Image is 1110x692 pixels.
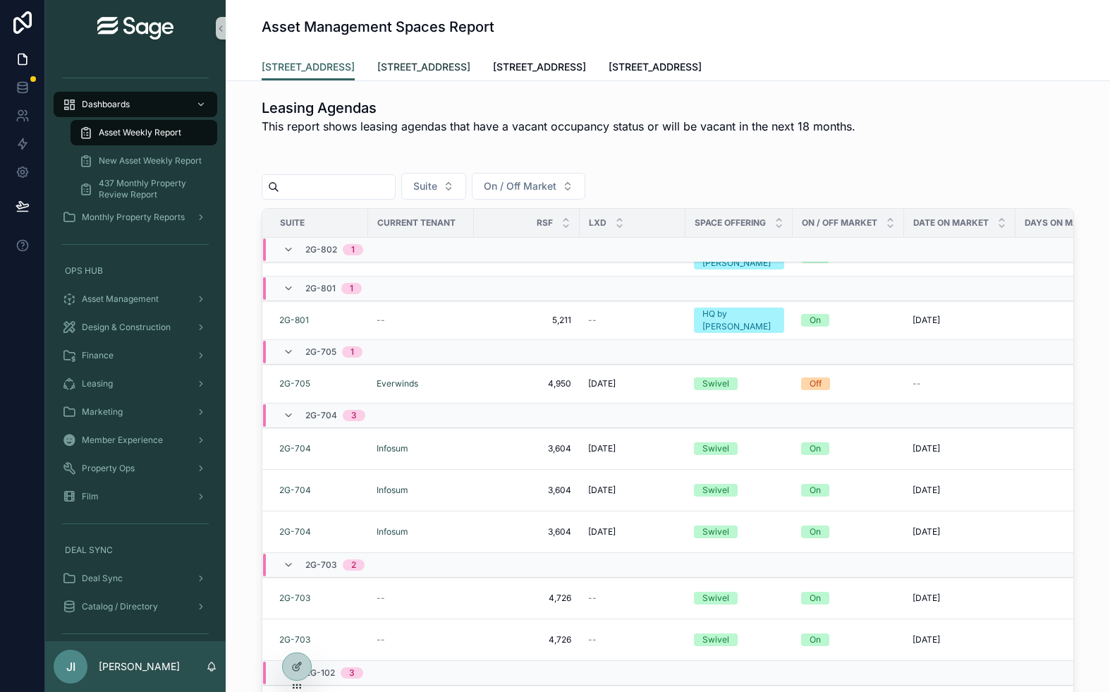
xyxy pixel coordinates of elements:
[262,17,494,37] h1: Asset Management Spaces Report
[377,443,408,454] span: Infosum
[695,217,766,229] span: Space Offering
[99,155,202,166] span: New Asset Weekly Report
[54,484,217,509] a: Film
[377,593,385,604] span: --
[588,526,677,538] a: [DATE]
[279,378,360,389] a: 2G-705
[45,56,226,641] div: scrollable content
[913,526,1007,538] a: [DATE]
[377,378,418,389] span: Everwinds
[350,283,353,294] div: 1
[262,98,855,118] h1: Leasing Agendas
[82,463,135,474] span: Property Ops
[694,308,784,333] a: HQ by [PERSON_NAME]
[493,60,586,74] span: [STREET_ADDRESS]
[54,286,217,312] a: Asset Management
[54,427,217,453] a: Member Experience
[377,593,465,604] a: --
[305,667,335,679] span: 2G-102
[262,54,355,81] a: [STREET_ADDRESS]
[279,443,311,454] a: 2G-704
[279,378,310,389] a: 2G-705
[609,60,702,74] span: [STREET_ADDRESS]
[694,484,784,497] a: Swivel
[279,485,311,496] a: 2G-704
[913,526,940,538] span: [DATE]
[71,148,217,174] a: New Asset Weekly Report
[702,633,729,646] div: Swivel
[377,526,408,538] a: Infosum
[82,322,171,333] span: Design & Construction
[71,120,217,145] a: Asset Weekly Report
[66,658,75,675] span: JI
[279,526,360,538] a: 2G-704
[493,54,586,83] a: [STREET_ADDRESS]
[588,593,597,604] span: --
[810,526,821,538] div: On
[702,484,729,497] div: Swivel
[262,118,855,135] span: This report shows leasing agendas that have a vacant occupancy status or will be vacant in the ne...
[305,346,336,358] span: 2G-705
[280,217,305,229] span: Suite
[54,205,217,230] a: Monthly Property Reports
[802,217,877,229] span: On / Off Market
[482,634,571,645] span: 4,726
[351,559,356,571] div: 2
[305,559,337,571] span: 2G-703
[801,633,896,646] a: On
[472,173,585,200] button: Select Button
[54,315,217,340] a: Design & Construction
[377,217,456,229] span: Current Tenant
[810,442,821,455] div: On
[702,308,776,333] div: HQ by [PERSON_NAME]
[54,456,217,481] a: Property Ops
[588,485,677,496] a: [DATE]
[65,265,103,277] span: OPS HUB
[377,315,465,326] a: --
[82,378,113,389] span: Leasing
[262,60,355,74] span: [STREET_ADDRESS]
[702,526,729,538] div: Swivel
[377,60,470,74] span: [STREET_ADDRESS]
[279,443,360,454] a: 2G-704
[588,485,616,496] span: [DATE]
[377,634,385,645] span: --
[377,485,408,496] span: Infosum
[482,315,571,326] a: 5,211
[913,485,1007,496] a: [DATE]
[351,410,357,421] div: 3
[801,377,896,390] a: Off
[588,315,597,326] span: --
[65,545,113,556] span: DEAL SYNC
[82,491,99,502] span: Film
[810,314,821,327] div: On
[349,667,355,679] div: 3
[801,484,896,497] a: On
[377,54,470,83] a: [STREET_ADDRESS]
[913,378,921,389] span: --
[54,371,217,396] a: Leasing
[801,592,896,605] a: On
[279,315,309,326] a: 2G-801
[588,443,677,454] a: [DATE]
[377,634,465,645] a: --
[694,377,784,390] a: Swivel
[694,633,784,646] a: Swivel
[694,526,784,538] a: Swivel
[482,485,571,496] a: 3,604
[482,526,571,538] a: 3,604
[54,92,217,117] a: Dashboards
[305,244,337,255] span: 2G-802
[702,442,729,455] div: Swivel
[305,283,336,294] span: 2G-801
[588,378,677,389] a: [DATE]
[71,176,217,202] a: 437 Monthly Property Review Report
[279,634,310,645] span: 2G-703
[413,179,437,193] span: Suite
[482,378,571,389] a: 4,950
[377,443,465,454] a: Infosum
